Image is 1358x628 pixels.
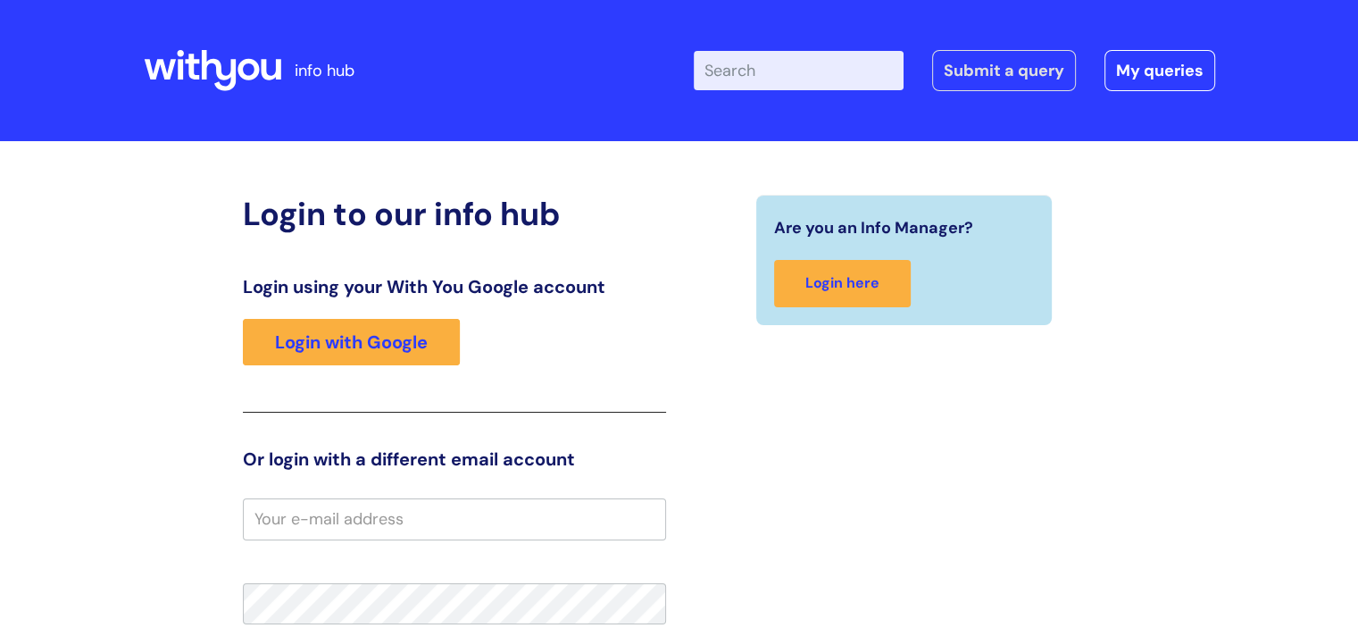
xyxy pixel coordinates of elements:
[243,276,666,297] h3: Login using your With You Google account
[243,498,666,540] input: Your e-mail address
[243,319,460,365] a: Login with Google
[295,56,354,85] p: info hub
[243,448,666,470] h3: Or login with a different email account
[932,50,1076,91] a: Submit a query
[694,51,904,90] input: Search
[774,214,973,242] span: Are you an Info Manager?
[774,260,911,307] a: Login here
[243,195,666,233] h2: Login to our info hub
[1104,50,1215,91] a: My queries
